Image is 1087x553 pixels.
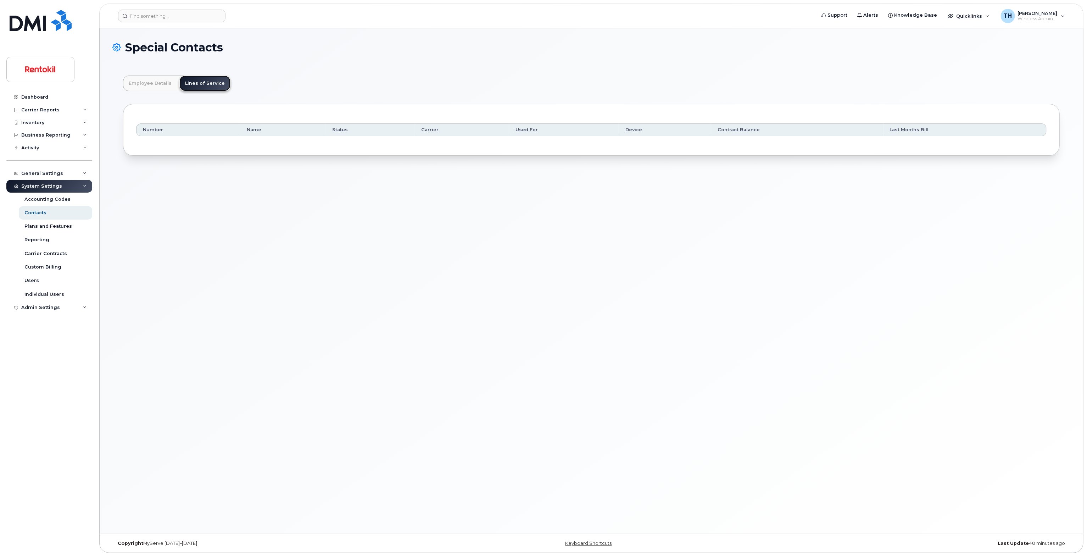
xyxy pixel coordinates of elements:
div: 40 minutes ago [751,541,1070,546]
th: Carrier [415,123,509,136]
h1: Special Contacts [112,41,1070,54]
th: Status [326,123,415,136]
th: Contract Balance [711,123,883,136]
th: Number [136,123,240,136]
strong: Last Update [998,541,1029,546]
a: Lines of Service [179,76,230,91]
a: Employee Details [123,76,177,91]
th: Used For [509,123,619,136]
iframe: Messenger Launcher [1056,522,1082,548]
th: Last Months Bill [883,123,1047,136]
a: Keyboard Shortcuts [565,541,612,546]
th: Device [619,123,711,136]
th: Name [240,123,326,136]
div: MyServe [DATE]–[DATE] [112,541,432,546]
strong: Copyright [118,541,143,546]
